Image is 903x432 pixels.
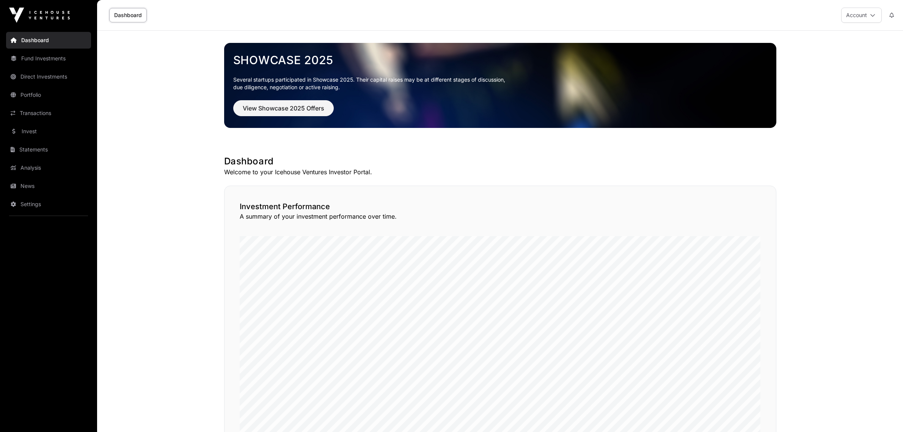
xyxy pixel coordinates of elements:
[6,32,91,49] a: Dashboard
[224,155,776,167] h1: Dashboard
[224,43,776,128] img: Showcase 2025
[233,53,767,67] a: Showcase 2025
[6,68,91,85] a: Direct Investments
[6,159,91,176] a: Analysis
[841,8,882,23] button: Account
[6,196,91,213] a: Settings
[233,76,767,91] p: Several startups participated in Showcase 2025. Their capital raises may be at different stages o...
[233,100,334,116] button: View Showcase 2025 Offers
[6,178,91,194] a: News
[224,167,776,177] p: Welcome to your Icehouse Ventures Investor Portal.
[6,123,91,140] a: Invest
[109,8,147,22] a: Dashboard
[233,108,334,115] a: View Showcase 2025 Offers
[9,8,70,23] img: Icehouse Ventures Logo
[243,104,324,113] span: View Showcase 2025 Offers
[6,141,91,158] a: Statements
[240,212,761,221] p: A summary of your investment performance over time.
[6,50,91,67] a: Fund Investments
[6,87,91,103] a: Portfolio
[6,105,91,121] a: Transactions
[240,201,761,212] h2: Investment Performance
